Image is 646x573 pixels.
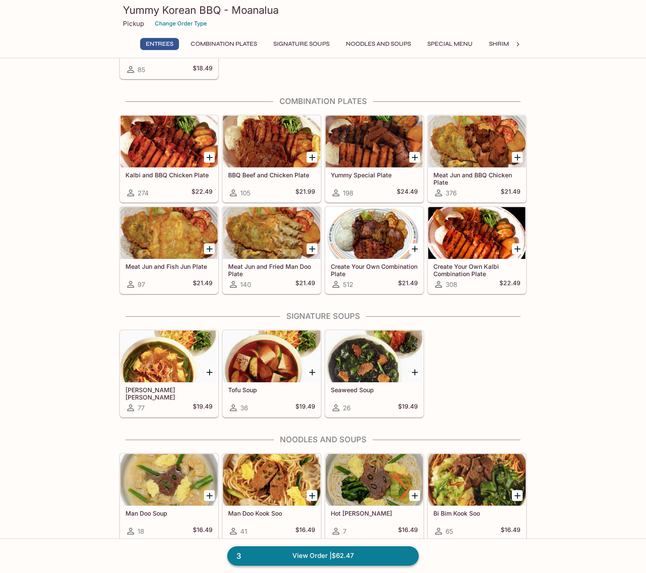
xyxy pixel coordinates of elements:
[240,189,251,197] span: 105
[228,263,315,277] h5: Meat Jun and Fried Man Doo Plate
[223,454,320,506] div: Man Doo Kook Soo
[186,38,262,50] button: Combination Plates
[138,527,144,535] span: 18
[223,116,320,167] div: BBQ Beef and Chicken Plate
[343,404,351,412] span: 26
[397,188,418,198] h5: $24.49
[512,243,523,254] button: Add Create Your Own Kalbi Combination Plate
[428,207,526,294] a: Create Your Own Kalbi Combination Plate308$22.49
[119,97,527,106] h4: Combination Plates
[307,243,317,254] button: Add Meat Jun and Fried Man Doo Plate
[193,526,213,536] h5: $16.49
[240,527,247,535] span: 41
[269,38,334,50] button: Signature Soups
[499,279,521,290] h5: $22.49
[325,207,423,294] a: Create Your Own Combination Plate512$21.49
[123,3,523,17] h3: Yummy Korean BBQ - Moanalua
[343,527,346,535] span: 7
[331,386,418,394] h5: Seaweed Soup
[204,152,215,163] button: Add Kalbi and BBQ Chicken Plate
[428,207,526,259] div: Create Your Own Kalbi Combination Plate
[120,453,218,541] a: Man Doo Soup18$16.49
[193,64,213,75] h5: $18.49
[120,454,218,506] div: Man Doo Soup
[307,490,317,501] button: Add Man Doo Kook Soo
[433,263,521,277] h5: Create Your Own Kalbi Combination Plate
[325,115,423,202] a: Yummy Special Plate198$24.49
[204,243,215,254] button: Add Meat Jun and Fish Jun Plate
[398,279,418,290] h5: $21.49
[428,453,526,541] a: Bi Bim Kook Soo65$16.49
[341,38,416,50] button: Noodles and Soups
[325,330,423,417] a: Seaweed Soup26$19.49
[119,312,527,321] h4: Signature Soups
[484,38,546,50] button: Shrimp Combos
[138,189,149,197] span: 274
[307,152,317,163] button: Add BBQ Beef and Chicken Plate
[501,188,521,198] h5: $21.49
[445,189,457,197] span: 376
[223,207,321,294] a: Meat Jun and Fried Man Doo Plate140$21.49
[228,171,315,179] h5: BBQ Beef and Chicken Plate
[512,490,523,501] button: Add Bi Bim Kook Soo
[428,116,526,167] div: Meat Jun and BBQ Chicken Plate
[120,207,218,294] a: Meat Jun and Fish Jun Plate97$21.49
[428,454,526,506] div: Bi Bim Kook Soo
[331,510,418,517] h5: Hot [PERSON_NAME]
[223,330,321,417] a: Tofu Soup36$19.49
[119,435,527,444] h4: Noodles and Soups
[223,331,320,382] div: Tofu Soup
[398,403,418,413] h5: $19.49
[125,386,213,400] h5: [PERSON_NAME] [PERSON_NAME]
[295,526,315,536] h5: $16.49
[398,526,418,536] h5: $16.49
[331,171,418,179] h5: Yummy Special Plate
[409,152,420,163] button: Add Yummy Special Plate
[240,404,248,412] span: 36
[295,279,315,290] h5: $21.49
[151,17,211,30] button: Change Order Type
[191,188,213,198] h5: $22.49
[433,510,521,517] h5: Bi Bim Kook Soo
[326,207,423,259] div: Create Your Own Combination Plate
[223,207,320,259] div: Meat Jun and Fried Man Doo Plate
[228,510,315,517] h5: Man Doo Kook Soo
[325,453,423,541] a: Hot [PERSON_NAME]7$16.49
[445,527,453,535] span: 65
[120,331,218,382] div: Yook Gae Jang
[125,510,213,517] h5: Man Doo Soup
[423,38,477,50] button: Special Menu
[227,546,419,565] a: 3View Order |$62.47
[123,19,144,28] p: Pickup
[307,367,317,378] button: Add Tofu Soup
[343,189,353,197] span: 198
[223,453,321,541] a: Man Doo Kook Soo41$16.49
[120,207,218,259] div: Meat Jun and Fish Jun Plate
[120,330,218,417] a: [PERSON_NAME] [PERSON_NAME]77$19.49
[409,243,420,254] button: Add Create Your Own Combination Plate
[120,115,218,202] a: Kalbi and BBQ Chicken Plate274$22.49
[231,550,246,562] span: 3
[223,115,321,202] a: BBQ Beef and Chicken Plate105$21.99
[326,116,423,167] div: Yummy Special Plate
[193,403,213,413] h5: $19.49
[409,490,420,501] button: Add Hot Kook Soo
[433,171,521,186] h5: Meat Jun and BBQ Chicken Plate
[343,280,353,289] span: 512
[120,116,218,167] div: Kalbi and BBQ Chicken Plate
[138,404,144,412] span: 77
[409,367,420,378] button: Add Seaweed Soup
[140,38,179,50] button: Entrees
[228,386,315,394] h5: Tofu Soup
[326,454,423,506] div: Hot Kook Soo
[512,152,523,163] button: Add Meat Jun and BBQ Chicken Plate
[428,115,526,202] a: Meat Jun and BBQ Chicken Plate376$21.49
[295,188,315,198] h5: $21.99
[295,403,315,413] h5: $19.49
[138,66,145,74] span: 85
[138,280,145,289] span: 97
[204,367,215,378] button: Add Yook Gae Jang
[204,490,215,501] button: Add Man Doo Soup
[326,331,423,382] div: Seaweed Soup
[193,279,213,290] h5: $21.49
